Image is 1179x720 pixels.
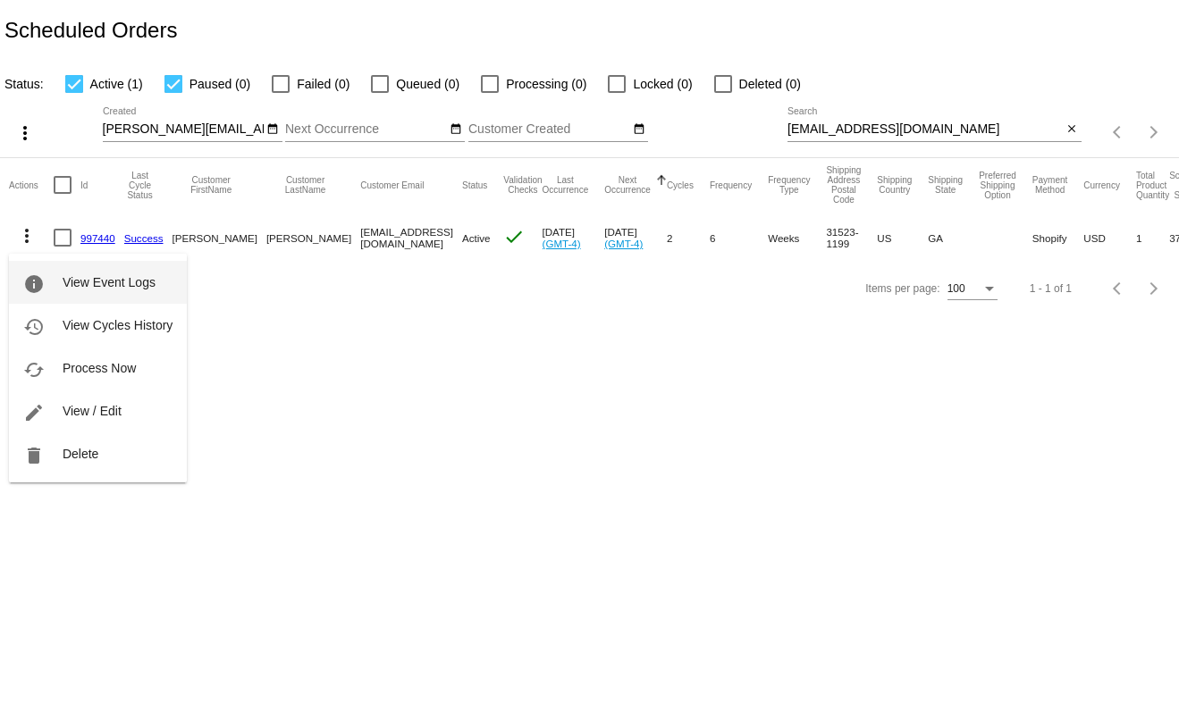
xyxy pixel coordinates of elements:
span: Process Now [63,361,136,375]
span: View Cycles History [63,318,173,332]
span: View / Edit [63,404,122,418]
mat-icon: edit [23,402,45,423]
mat-icon: info [23,273,45,295]
mat-icon: cached [23,359,45,381]
span: Delete [63,447,98,461]
mat-icon: delete [23,445,45,466]
span: View Event Logs [63,275,156,289]
mat-icon: history [23,316,45,338]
